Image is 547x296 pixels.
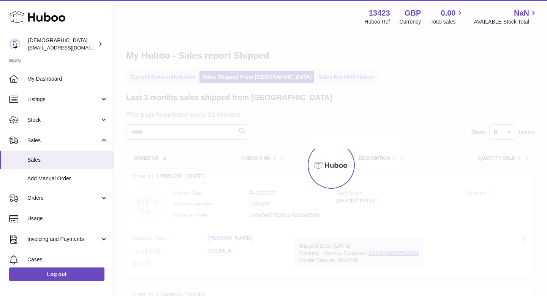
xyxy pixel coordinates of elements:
[27,75,108,83] span: My Dashboard
[27,236,100,243] span: Invoicing and Payments
[365,18,390,25] div: Huboo Ref
[441,8,456,18] span: 0.00
[28,37,96,51] div: [DEMOGRAPHIC_DATA]
[474,18,538,25] span: AVAILABLE Stock Total
[405,8,421,18] strong: GBP
[369,8,390,18] strong: 13423
[27,194,100,202] span: Orders
[430,18,464,25] span: Total sales
[474,8,538,25] a: NaN AVAILABLE Stock Total
[27,256,108,263] span: Cases
[27,175,108,182] span: Add Manual Order
[430,8,464,25] a: 0.00 Total sales
[400,18,421,25] div: Currency
[27,96,100,103] span: Listings
[27,116,100,124] span: Stock
[27,215,108,222] span: Usage
[514,8,529,18] span: NaN
[9,267,104,281] a: Log out
[28,45,112,51] span: [EMAIL_ADDRESS][DOMAIN_NAME]
[27,156,108,164] span: Sales
[9,38,21,50] img: olgazyuz@outlook.com
[27,137,100,144] span: Sales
